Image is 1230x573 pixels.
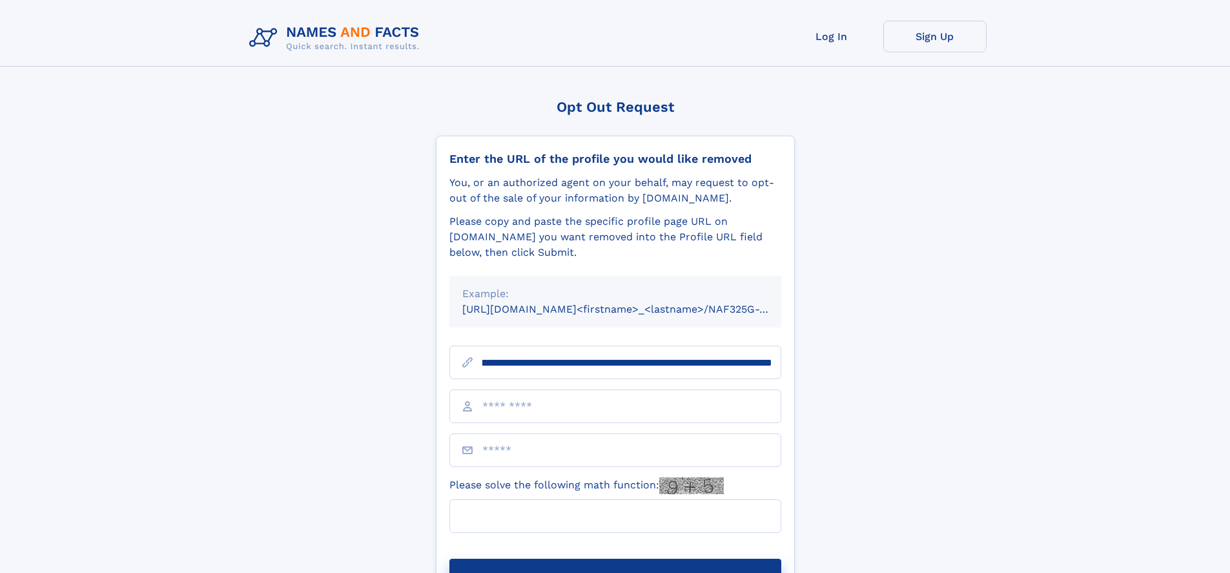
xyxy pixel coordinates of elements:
[244,21,430,56] img: Logo Names and Facts
[449,152,781,166] div: Enter the URL of the profile you would like removed
[462,286,768,302] div: Example:
[436,99,795,115] div: Opt Out Request
[449,175,781,206] div: You, or an authorized agent on your behalf, may request to opt-out of the sale of your informatio...
[883,21,987,52] a: Sign Up
[780,21,883,52] a: Log In
[462,303,806,315] small: [URL][DOMAIN_NAME]<firstname>_<lastname>/NAF325G-xxxxxxxx
[449,477,724,494] label: Please solve the following math function:
[449,214,781,260] div: Please copy and paste the specific profile page URL on [DOMAIN_NAME] you want removed into the Pr...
